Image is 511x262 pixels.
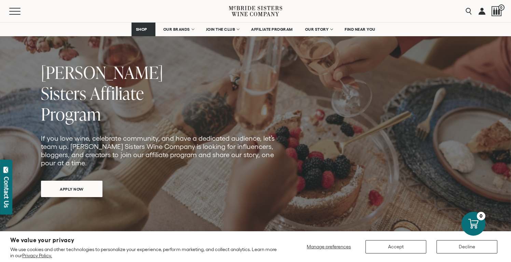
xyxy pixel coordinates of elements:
[41,81,86,105] span: Sisters
[340,23,380,36] a: FIND NEAR YOU
[41,181,102,197] a: APPLY NOW
[159,23,198,36] a: OUR BRANDS
[41,134,276,167] p: If you love wine, celebrate community, and have a dedicated audience, let’s team up. [PERSON_NAME...
[305,27,329,32] span: OUR STORY
[41,102,101,126] span: Program
[477,212,485,220] div: 0
[247,23,297,36] a: AFFILIATE PROGRAM
[437,240,497,253] button: Decline
[365,240,426,253] button: Accept
[345,27,375,32] span: FIND NEAR YOU
[48,182,96,196] span: APPLY NOW
[9,8,34,15] button: Mobile Menu Trigger
[132,23,155,36] a: SHOP
[136,27,148,32] span: SHOP
[10,246,278,259] p: We use cookies and other technologies to personalize your experience, perform marketing, and coll...
[206,27,235,32] span: JOIN THE CLUB
[303,240,355,253] button: Manage preferences
[301,23,337,36] a: OUR STORY
[3,177,10,208] div: Contact Us
[22,253,52,258] a: Privacy Policy.
[498,4,505,11] span: 0
[41,60,163,84] span: [PERSON_NAME]
[90,81,144,105] span: Affiliate
[251,27,293,32] span: AFFILIATE PROGRAM
[202,23,244,36] a: JOIN THE CLUB
[10,237,278,243] h2: We value your privacy
[307,244,351,249] span: Manage preferences
[163,27,190,32] span: OUR BRANDS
